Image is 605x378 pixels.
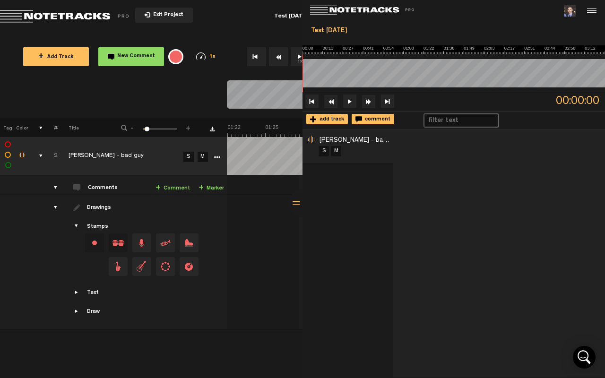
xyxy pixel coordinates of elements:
[306,114,348,124] div: add track
[291,47,310,66] button: 1x
[302,45,605,54] img: ruler
[156,183,190,194] a: Comment
[73,308,81,315] span: Showcase draw menu
[156,184,161,192] span: +
[269,47,288,66] button: Rewind
[187,52,225,60] div: 1x
[58,137,181,175] td: Click to edit the title [PERSON_NAME] - bad guy
[87,289,99,297] div: Text
[85,233,104,252] div: Change stamp color.To change the color of an existing stamp, select the stamp on the right and th...
[109,233,128,252] span: Drag and drop a stamp
[44,183,59,192] div: comments
[199,183,224,194] a: Marker
[43,118,58,137] th: #
[109,257,128,276] span: Drag and drop a stamp
[331,146,341,156] a: M
[132,233,151,252] span: Drag and drop a stamp
[310,5,423,16] img: logo_white.svg
[129,124,136,129] span: -
[212,152,221,161] a: More
[87,223,108,231] div: Stamps
[564,5,576,17] img: 4dd6a298f3ebf56176a5526240a7210e
[150,13,183,18] span: Exit Project
[43,175,58,195] td: comments
[132,257,151,276] span: Drag and drop a stamp
[274,5,309,28] div: Test [DATE]
[156,233,175,252] span: Drag and drop a stamp
[199,184,204,192] span: +
[320,137,398,144] span: [PERSON_NAME] - bad guy
[210,127,215,131] a: Download comments
[306,23,601,39] div: Test [DATE]
[319,146,329,156] a: S
[43,195,58,329] td: drawings
[247,47,266,66] button: Go to beginning
[196,52,206,60] img: speedometer.svg
[16,151,30,160] div: Change the color of the waveform
[43,137,58,175] td: Click to change the order number 2
[28,137,43,175] td: comments, stamps & drawings
[135,8,193,23] button: Exit Project
[424,114,489,127] input: filter text
[14,118,28,137] th: Color
[180,233,199,252] span: Drag and drop a stamp
[69,152,191,161] div: Click to edit the title
[194,5,389,28] div: Test [DATE]
[14,137,28,175] td: Change the color of the waveform
[183,152,194,162] a: S
[44,203,59,212] div: drawings
[73,223,81,230] span: Showcase stamps
[23,47,89,66] button: +Add Track
[38,53,43,60] span: +
[87,204,113,212] div: Drawings
[573,346,596,369] div: Open Intercom Messenger
[184,124,192,129] span: +
[317,117,344,122] span: add track
[87,308,100,316] div: Draw
[180,257,199,276] span: Drag and drop a stamp
[362,117,390,122] span: comment
[198,152,208,162] a: M
[556,92,605,110] span: 00:00:00
[98,47,164,66] button: New Comment
[58,118,108,137] th: Title
[73,289,81,296] span: Showcase text
[30,151,44,161] div: comments, stamps & drawings
[88,184,120,192] div: Comments
[168,49,183,64] div: {{ tooltip_message }}
[44,152,59,161] div: Click to change the order number
[209,54,216,60] span: 1x
[352,114,394,124] div: comment
[117,54,155,59] span: New Comment
[38,55,74,60] span: Add Track
[156,257,175,276] span: Drag and drop a stamp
